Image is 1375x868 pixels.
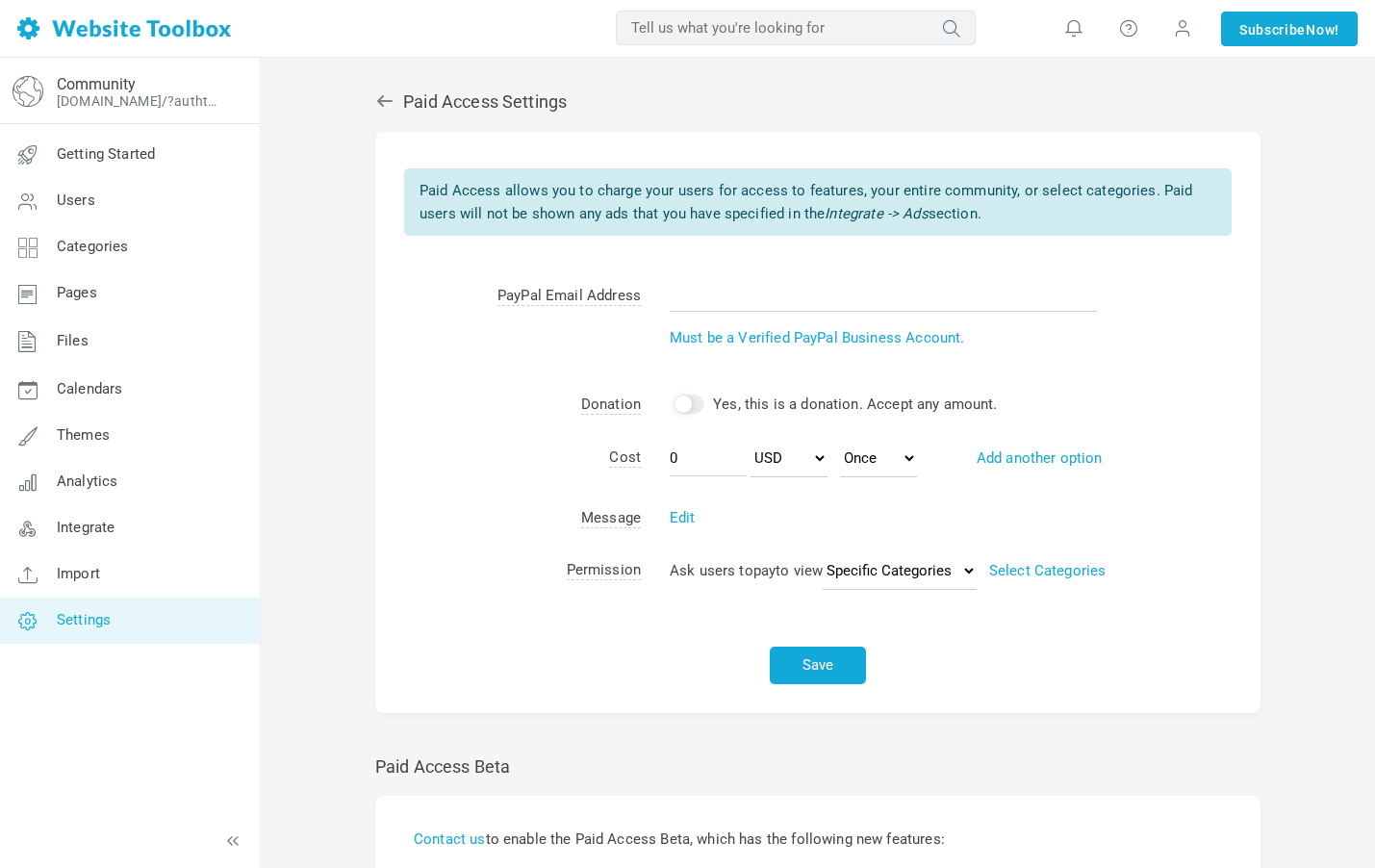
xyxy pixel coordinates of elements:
[57,145,155,163] span: Getting Started
[670,329,964,346] a: Must be a Verified PayPal Business Account.
[57,611,111,628] span: Settings
[13,76,43,107] img: globe-icon.png
[989,562,1107,579] a: Select Categories
[375,756,1260,778] h2: Paid Access Beta
[641,544,1260,604] td: Ask users to to view
[404,168,1232,236] div: Paid Access allows you to charge your users for access to features, your entire community, or sel...
[825,205,928,222] i: Integrate -> Ads
[414,830,486,848] a: Contact us
[57,519,115,536] span: Integrate
[770,647,866,684] button: Save
[57,191,95,209] span: Users
[567,561,642,580] span: Permission
[497,287,641,306] span: PayPal Email Address
[57,75,136,93] a: Community
[609,448,641,468] span: Cost
[375,91,1260,113] h2: Paid Access Settings
[616,11,976,45] input: Tell us what you're looking for
[977,449,1103,467] a: Add another option
[57,93,224,109] a: [DOMAIN_NAME]/?authtoken=028f8f6e40ec36740ba0a3854242b84f&rememberMe=1
[1221,12,1358,46] a: SubscribeNow!
[581,509,641,528] span: Message
[57,284,97,301] span: Pages
[57,426,110,444] span: Themes
[414,830,1222,850] p: to enable the Paid Access Beta, which has the following new features:
[641,378,1260,431] td: Yes, this is a donation. Accept any amount.
[57,380,122,397] span: Calendars
[670,509,696,526] a: Edit
[1306,19,1339,40] span: Now!
[57,565,100,582] span: Import
[57,332,89,349] span: Files
[581,396,641,415] span: Donation
[753,562,776,579] span: pay
[57,238,129,255] span: Categories
[57,472,117,490] span: Analytics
